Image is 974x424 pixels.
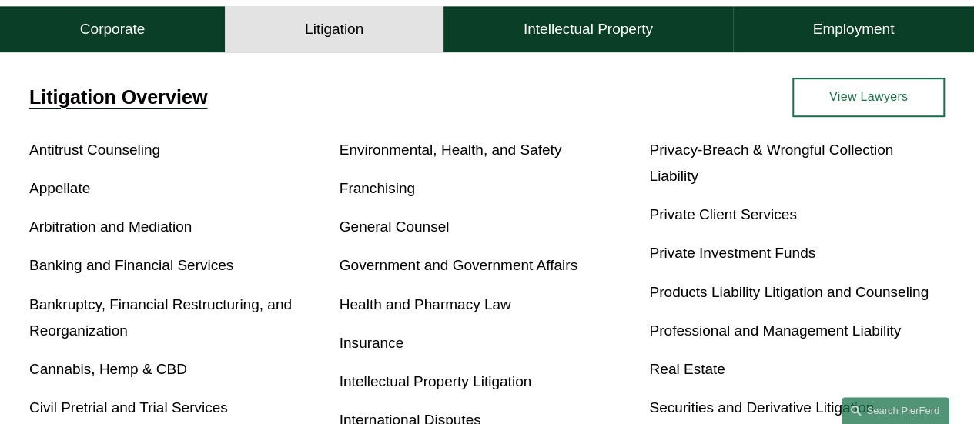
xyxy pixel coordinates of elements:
[649,142,893,184] a: Privacy-Breach & Wrongful Collection Liability
[305,20,363,38] h4: Litigation
[340,180,415,196] a: Franchising
[340,335,404,351] a: Insurance
[29,142,160,158] a: Antitrust Counseling
[340,142,562,158] a: Environmental, Health, and Safety
[649,361,725,377] a: Real Estate
[649,206,796,222] a: Private Client Services
[29,361,187,377] a: Cannabis, Hemp & CBD
[340,296,511,312] a: Health and Pharmacy Law
[340,257,577,273] a: Government and Government Affairs
[80,20,146,38] h4: Corporate
[29,257,233,273] a: Banking and Financial Services
[649,322,901,339] a: Professional and Management Liability
[649,284,929,300] a: Products Liability Litigation and Counseling
[792,78,945,117] a: View Lawyers
[29,86,207,108] a: Litigation Overview
[649,245,815,261] a: Private Investment Funds
[842,397,949,424] a: Search this site
[340,373,531,389] a: Intellectual Property Litigation
[29,399,228,416] a: Civil Pretrial and Trial Services
[340,219,450,235] a: General Counsel
[29,180,90,196] a: Appellate
[524,20,653,38] h4: Intellectual Property
[29,219,192,235] a: Arbitration and Mediation
[29,296,292,339] a: Bankruptcy, Financial Restructuring, and Reorganization
[649,399,874,416] a: Securities and Derivative Litigation
[812,20,894,38] h4: Employment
